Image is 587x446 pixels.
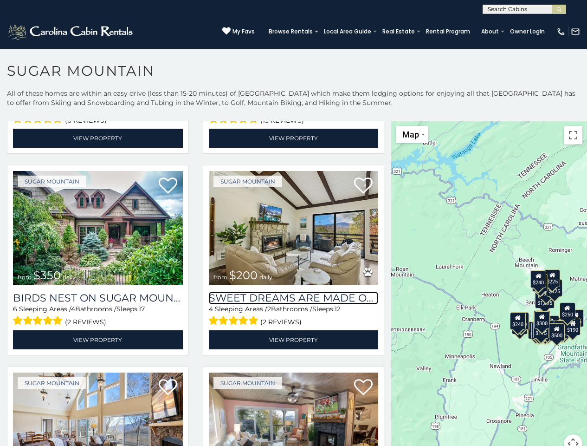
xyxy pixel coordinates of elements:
span: from [213,274,227,281]
span: Map [402,130,419,139]
a: Sweet Dreams Are Made Of Skis [209,292,379,304]
a: Birds Nest On Sugar Mountain from $350 daily [13,171,183,285]
div: Sleeping Areas / Bathrooms / Sleeps: [13,304,183,328]
div: $250 [560,302,575,320]
a: View Property [13,330,183,349]
a: View Property [209,330,379,349]
div: $240 [510,312,526,330]
a: Add to favorites [159,378,177,398]
a: Birds Nest On Sugar Mountain [13,292,183,304]
div: $500 [549,323,565,341]
div: $300 [534,311,550,329]
a: About [477,25,503,38]
div: $190 [534,310,549,328]
span: 6 [13,305,17,313]
a: Sweet Dreams Are Made Of Skis from $200 daily [209,171,379,285]
a: Sugar Mountain [18,377,86,389]
div: Sleeping Areas / Bathrooms / Sleeps: [209,304,379,328]
a: My Favs [222,27,255,36]
a: Sugar Mountain [18,176,86,187]
div: $240 [530,270,546,288]
div: $1,095 [535,291,555,308]
span: 4 [209,305,213,313]
img: White-1-2.png [7,22,135,41]
a: Local Area Guide [319,25,376,38]
span: daily [259,274,272,281]
img: phone-regular-white.png [556,27,566,36]
a: Add to favorites [354,378,373,398]
a: Real Estate [378,25,419,38]
a: Add to favorites [354,177,373,196]
span: 2 [267,305,271,313]
span: daily [63,274,76,281]
span: $350 [33,269,61,282]
a: Rental Program [421,25,475,38]
span: (2 reviews) [65,316,106,328]
span: $200 [229,269,258,282]
a: Add to favorites [159,177,177,196]
button: Change map style [396,126,428,143]
span: My Favs [232,27,255,36]
div: $200 [543,315,559,333]
a: Owner Login [505,25,549,38]
img: Birds Nest On Sugar Mountain [13,171,183,285]
div: $225 [544,269,560,287]
img: Sweet Dreams Are Made Of Skis [209,171,379,285]
a: Sugar Mountain [213,176,282,187]
img: mail-regular-white.png [571,27,580,36]
a: View Property [209,129,379,148]
a: Sugar Mountain [213,377,282,389]
a: View Property [13,129,183,148]
div: $190 [565,318,581,335]
div: $195 [554,321,569,338]
div: $125 [547,279,562,297]
span: 12 [335,305,341,313]
div: $155 [531,322,547,340]
span: from [18,274,32,281]
div: $175 [533,321,549,339]
a: Browse Rentals [264,25,317,38]
div: $155 [568,309,584,327]
span: 4 [71,305,75,313]
button: Toggle fullscreen view [564,126,582,144]
span: (2 reviews) [260,316,302,328]
span: 17 [139,305,145,313]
